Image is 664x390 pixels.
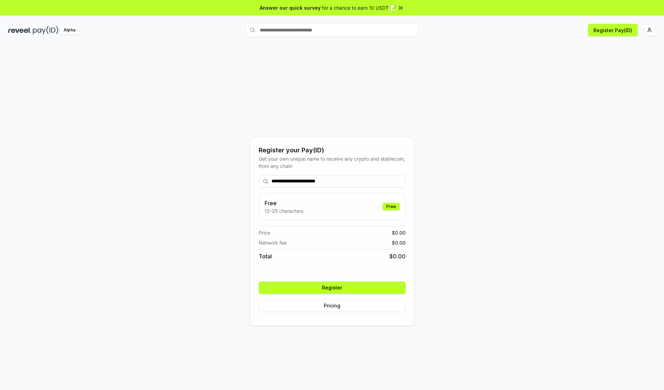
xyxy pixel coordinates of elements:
[259,299,406,312] button: Pricing
[588,24,638,36] button: Register Pay(ID)
[60,26,79,35] div: Alpha
[8,26,31,35] img: reveel_dark
[392,239,406,246] span: $ 0.00
[382,203,400,210] div: Free
[389,252,406,260] span: $ 0.00
[392,229,406,236] span: $ 0.00
[259,239,287,246] span: Network fee
[259,252,272,260] span: Total
[322,4,396,11] span: for a chance to earn 10 USDT 📝
[265,199,303,207] h3: Free
[259,155,406,170] div: Get your own unique name to receive any crypto and stablecoin, from any chain
[260,4,321,11] span: Answer our quick survey
[265,207,303,215] p: 13-25 characters
[259,229,270,236] span: Price
[259,282,406,294] button: Register
[33,26,58,35] img: pay_id
[259,145,406,155] div: Register your Pay(ID)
